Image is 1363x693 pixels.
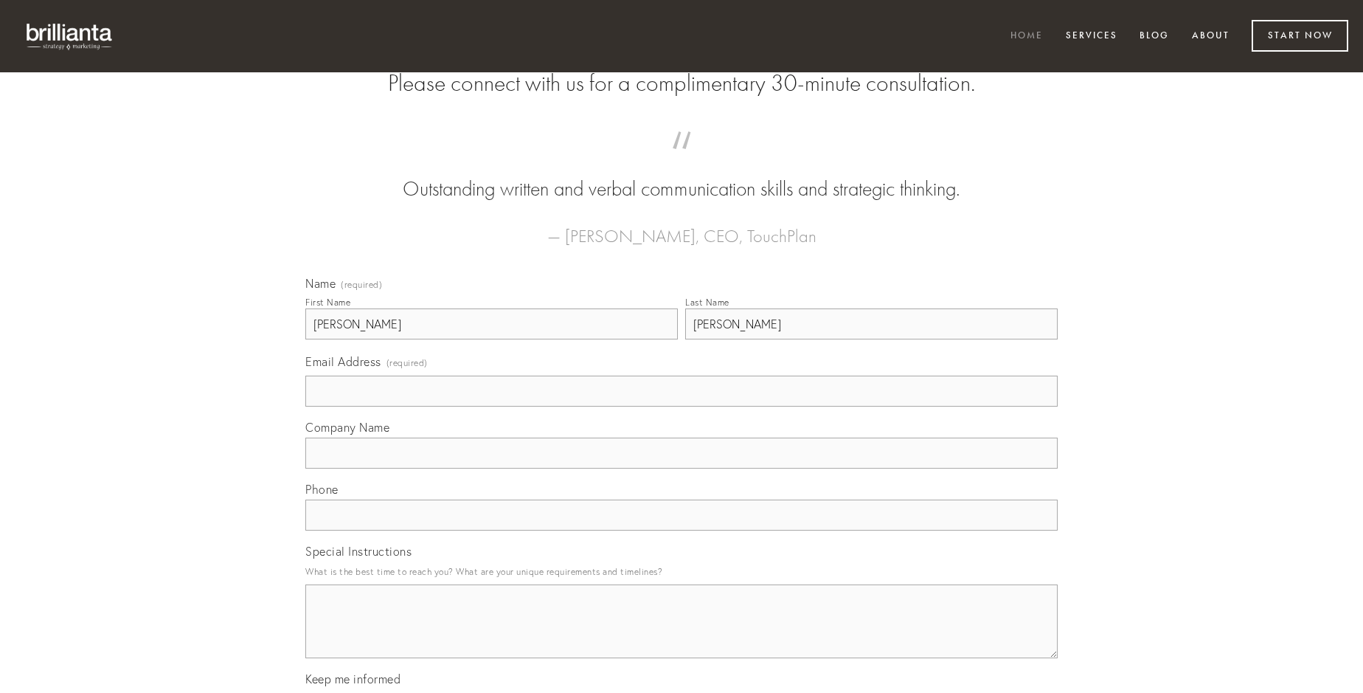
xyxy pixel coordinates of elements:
[305,297,350,308] div: First Name
[305,482,339,497] span: Phone
[15,15,125,58] img: brillianta - research, strategy, marketing
[305,354,381,369] span: Email Address
[305,562,1058,582] p: What is the best time to reach you? What are your unique requirements and timelines?
[1056,24,1127,49] a: Services
[305,544,412,559] span: Special Instructions
[386,353,428,373] span: (required)
[1182,24,1239,49] a: About
[329,146,1034,175] span: “
[305,420,389,435] span: Company Name
[329,146,1034,204] blockquote: Outstanding written and verbal communication skills and strategic thinking.
[329,204,1034,251] figcaption: — [PERSON_NAME], CEO, TouchPlan
[305,276,336,291] span: Name
[341,280,382,289] span: (required)
[305,672,400,686] span: Keep me informed
[685,297,729,308] div: Last Name
[1252,20,1348,52] a: Start Now
[1130,24,1179,49] a: Blog
[305,69,1058,97] h2: Please connect with us for a complimentary 30-minute consultation.
[1001,24,1052,49] a: Home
